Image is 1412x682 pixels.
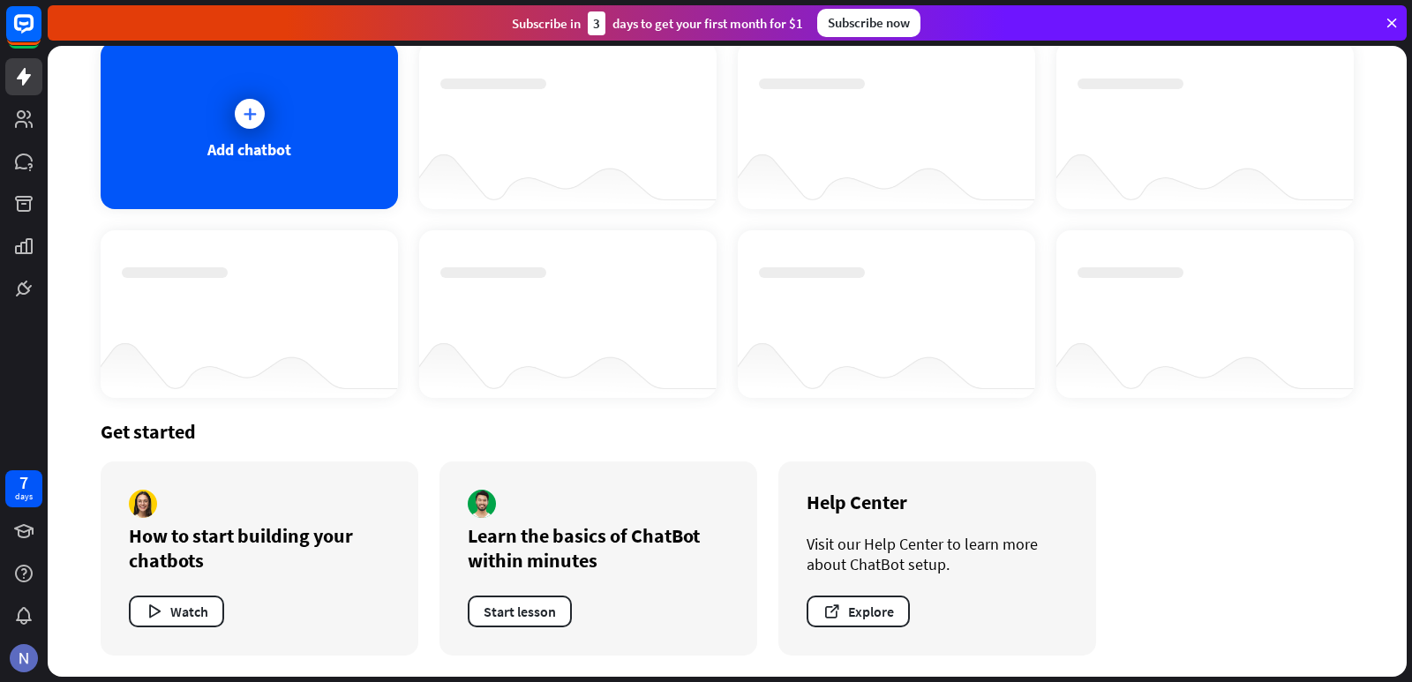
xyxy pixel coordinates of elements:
[468,490,496,518] img: author
[14,7,67,60] button: Open LiveChat chat widget
[5,470,42,507] a: 7 days
[468,523,729,573] div: Learn the basics of ChatBot within minutes
[207,139,291,160] div: Add chatbot
[588,11,605,35] div: 3
[807,596,910,627] button: Explore
[512,11,803,35] div: Subscribe in days to get your first month for $1
[468,596,572,627] button: Start lesson
[129,523,390,573] div: How to start building your chatbots
[129,490,157,518] img: author
[101,419,1354,444] div: Get started
[15,491,33,503] div: days
[817,9,920,37] div: Subscribe now
[129,596,224,627] button: Watch
[19,475,28,491] div: 7
[807,490,1068,514] div: Help Center
[807,534,1068,574] div: Visit our Help Center to learn more about ChatBot setup.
